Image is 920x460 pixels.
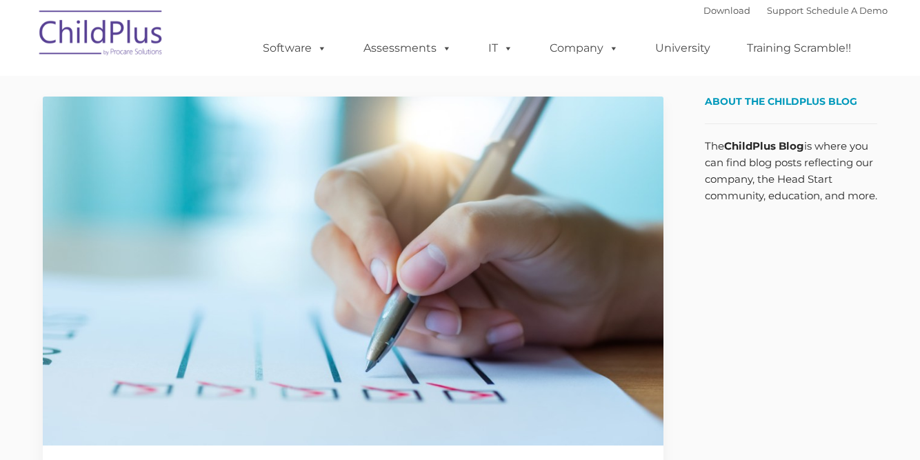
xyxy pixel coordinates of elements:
[32,1,170,70] img: ChildPlus by Procare Solutions
[249,34,341,62] a: Software
[703,5,750,16] a: Download
[724,139,804,152] strong: ChildPlus Blog
[43,97,663,446] img: Efficiency Boost: ChildPlus Online's Enhanced Family Pre-Application Process - Streamlining Appli...
[806,5,888,16] a: Schedule A Demo
[703,5,888,16] font: |
[705,138,877,204] p: The is where you can find blog posts reflecting our company, the Head Start community, education,...
[536,34,632,62] a: Company
[350,34,466,62] a: Assessments
[767,5,803,16] a: Support
[733,34,865,62] a: Training Scramble!!
[474,34,527,62] a: IT
[641,34,724,62] a: University
[705,95,857,108] span: About the ChildPlus Blog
